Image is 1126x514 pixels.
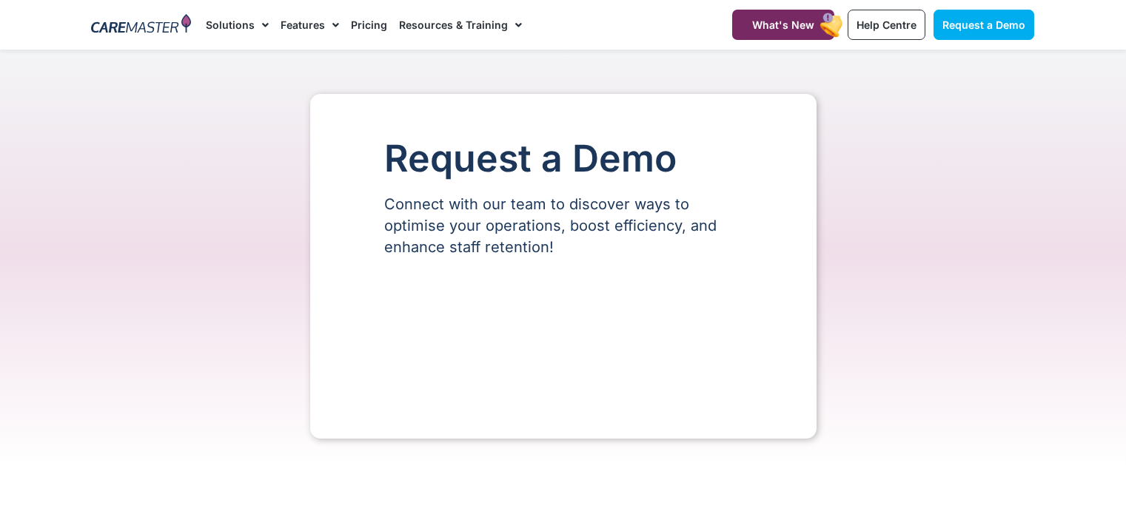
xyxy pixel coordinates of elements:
[91,14,191,36] img: CareMaster Logo
[732,10,834,40] a: What's New
[934,10,1034,40] a: Request a Demo
[848,10,925,40] a: Help Centre
[942,18,1025,31] span: Request a Demo
[384,194,743,258] p: Connect with our team to discover ways to optimise your operations, boost efficiency, and enhance...
[384,138,743,179] h1: Request a Demo
[752,18,814,31] span: What's New
[384,283,743,394] iframe: Form 0
[857,18,916,31] span: Help Centre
